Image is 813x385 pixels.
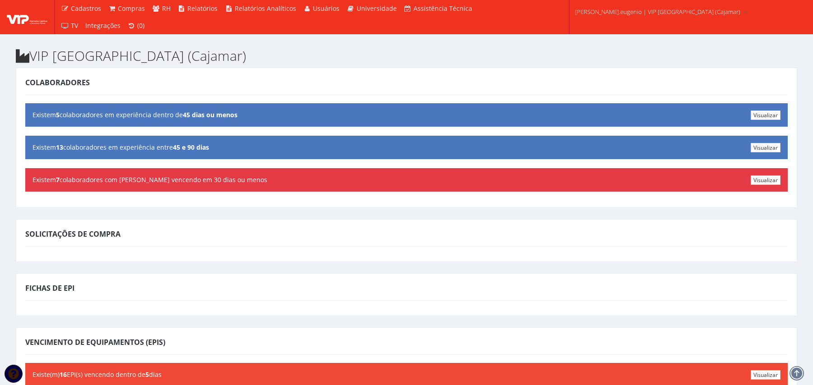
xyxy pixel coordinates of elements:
b: 16 [60,370,67,379]
a: TV [57,17,82,34]
b: 45 e 90 dias [173,143,209,151]
b: 7 [56,175,60,184]
a: (0) [124,17,149,34]
span: Assistência Técnica [413,4,472,13]
a: Integrações [82,17,124,34]
span: Compras [118,4,145,13]
span: (0) [137,21,144,30]
b: 5 [56,110,60,119]
span: Fichas de EPI [25,283,74,293]
span: Integrações [85,21,121,30]
span: TV [71,21,78,30]
b: 45 dias ou menos [183,110,237,119]
a: Visualizar [751,143,780,152]
span: Universidade [357,4,397,13]
a: Visualizar [751,175,780,185]
div: Existem colaboradores com [PERSON_NAME] vencendo em 30 dias ou menos [25,168,788,192]
div: Existem colaboradores em experiência dentro de [25,103,788,127]
a: Visualizar [751,110,780,120]
span: Vencimento de Equipamentos (EPIs) [25,337,165,347]
span: Relatórios [187,4,218,13]
b: 5 [145,370,149,379]
span: [PERSON_NAME].eugenio | VIP [GEOGRAPHIC_DATA] (Cajamar) [575,7,740,16]
a: Visualizar [751,370,780,380]
span: Cadastros [71,4,101,13]
span: Colaboradores [25,78,90,87]
b: 13 [56,143,63,151]
div: Existem colaboradores em experiência entre [25,136,788,159]
span: RH [162,4,171,13]
img: logo [7,10,47,24]
h2: VIP [GEOGRAPHIC_DATA] (Cajamar) [16,48,797,63]
span: Usuários [313,4,339,13]
span: Relatórios Analíticos [235,4,296,13]
span: Solicitações de Compra [25,229,121,239]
